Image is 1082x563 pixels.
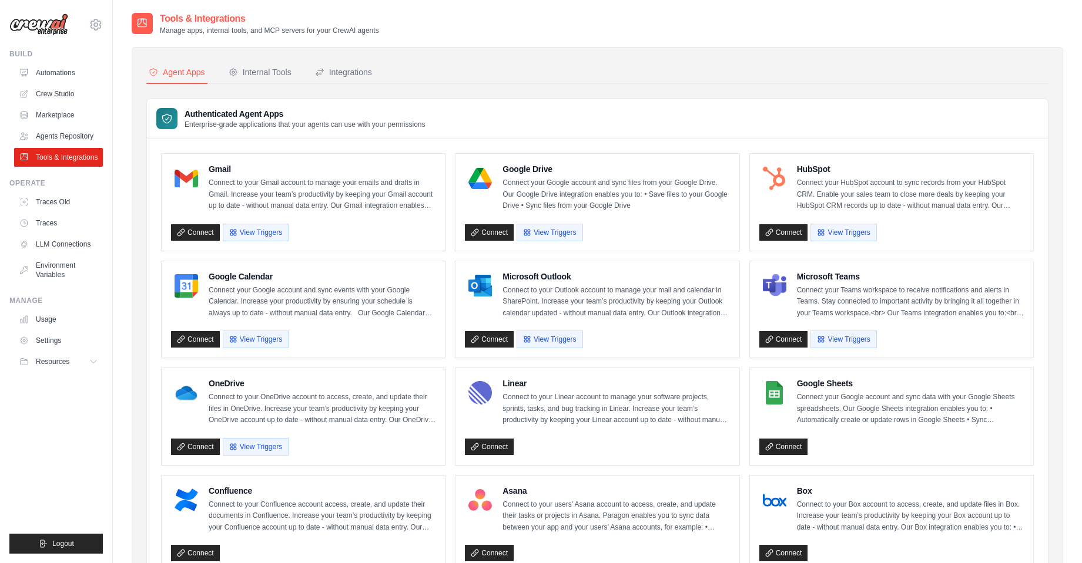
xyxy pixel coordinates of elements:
h4: Gmail [209,163,436,175]
p: Connect your HubSpot account to sync records from your HubSpot CRM. Enable your sales team to clo... [797,177,1024,212]
a: Connect [171,439,220,455]
img: Gmail Logo [175,167,198,190]
p: Enterprise-grade applications that your agents can use with your permissions [185,120,426,129]
button: Integrations [313,62,374,84]
p: Connect to your Outlook account to manage your mail and calendar in SharePoint. Increase your tea... [503,285,729,319]
img: Google Drive Logo [468,167,492,190]
button: View Triggers [517,331,582,348]
button: View Triggers [223,331,289,348]
p: Connect to your OneDrive account to access, create, and update their files in OneDrive. Increase ... [209,392,436,426]
button: Logout [9,534,103,554]
h4: Microsoft Teams [797,271,1024,282]
button: View Triggers [810,224,876,241]
h4: Confluence [209,485,436,497]
a: Traces Old [14,193,103,211]
a: Connect [465,224,514,241]
p: Connect your Google account and sync events with your Google Calendar. Increase your productivity... [209,285,436,319]
h4: Box [797,485,1024,497]
a: Crew Studio [14,85,103,103]
img: Google Calendar Logo [175,274,198,298]
a: Connect [465,439,514,455]
a: Connect [465,545,514,561]
img: Linear Logo [468,381,492,404]
h3: Authenticated Agent Apps [185,108,426,120]
p: Connect your Google account and sync files from your Google Drive. Our Google Drive integration e... [503,177,729,212]
img: Asana Logo [468,488,492,512]
p: Connect to your Confluence account access, create, and update their documents in Confluence. Incr... [209,499,436,534]
p: Connect your Google account and sync data with your Google Sheets spreadsheets. Our Google Sheets... [797,392,1024,426]
a: Connect [465,331,514,348]
button: View Triggers [223,224,289,241]
button: Agent Apps [146,62,207,84]
div: Internal Tools [229,66,292,78]
a: Environment Variables [14,256,103,284]
img: Logo [9,14,68,36]
a: Connect [759,331,808,348]
img: Box Logo [763,488,786,512]
h4: Google Drive [503,163,729,175]
a: Tools & Integrations [14,148,103,167]
h4: Google Calendar [209,271,436,282]
button: Resources [14,352,103,371]
a: Connect [759,545,808,561]
a: Settings [14,331,103,350]
div: Integrations [315,66,372,78]
a: LLM Connections [14,235,103,254]
div: Manage [9,296,103,305]
a: Connect [759,224,808,241]
a: Connect [759,439,808,455]
p: Connect to your Box account to access, create, and update files in Box. Increase your team’s prod... [797,499,1024,534]
a: Connect [171,545,220,561]
p: Connect to your users’ Asana account to access, create, and update their tasks or projects in Asa... [503,499,729,534]
a: Connect [171,224,220,241]
span: Resources [36,357,69,366]
button: View Triggers [223,438,289,456]
img: Microsoft Outlook Logo [468,274,492,298]
a: Automations [14,63,103,82]
h4: Linear [503,377,729,389]
div: Operate [9,178,103,188]
button: Internal Tools [226,62,294,84]
button: View Triggers [810,331,876,348]
a: Connect [171,331,220,348]
p: Connect your Teams workspace to receive notifications and alerts in Teams. Stay connected to impo... [797,285,1024,319]
a: Traces [14,214,103,232]
button: View Triggers [517,224,582,241]
h4: Asana [503,485,729,497]
h2: Tools & Integrations [160,12,379,26]
img: OneDrive Logo [175,381,198,404]
img: HubSpot Logo [763,167,786,190]
a: Usage [14,310,103,329]
p: Connect to your Gmail account to manage your emails and drafts in Gmail. Increase your team’s pro... [209,177,436,212]
a: Marketplace [14,106,103,124]
a: Agents Repository [14,127,103,146]
div: Build [9,49,103,59]
span: Logout [52,539,74,548]
h4: Google Sheets [797,377,1024,389]
h4: HubSpot [797,163,1024,175]
p: Manage apps, internal tools, and MCP servers for your CrewAI agents [160,26,379,35]
img: Microsoft Teams Logo [763,274,786,298]
img: Confluence Logo [175,488,198,512]
p: Connect to your Linear account to manage your software projects, sprints, tasks, and bug tracking... [503,392,729,426]
div: Agent Apps [149,66,205,78]
h4: OneDrive [209,377,436,389]
h4: Microsoft Outlook [503,271,729,282]
img: Google Sheets Logo [763,381,786,404]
